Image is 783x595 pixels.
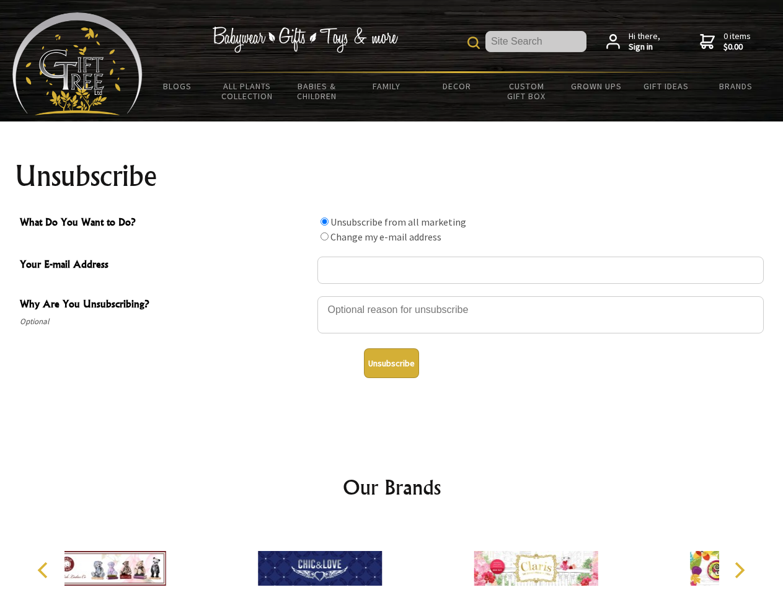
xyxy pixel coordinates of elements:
span: Why Are You Unsubscribing? [20,296,311,314]
a: Hi there,Sign in [606,31,660,53]
a: Custom Gift Box [492,73,562,109]
input: What Do You Want to Do? [321,218,329,226]
h2: Our Brands [25,472,759,502]
span: Your E-mail Address [20,257,311,275]
a: 0 items$0.00 [700,31,751,53]
textarea: Why Are You Unsubscribing? [317,296,764,333]
a: Family [352,73,422,99]
a: Babies & Children [282,73,352,109]
a: BLOGS [143,73,213,99]
span: Optional [20,314,311,329]
a: Grown Ups [561,73,631,99]
a: Gift Ideas [631,73,701,99]
button: Next [725,557,753,584]
button: Unsubscribe [364,348,419,378]
span: What Do You Want to Do? [20,214,311,232]
img: Babywear - Gifts - Toys & more [212,27,398,53]
a: Decor [422,73,492,99]
span: Hi there, [629,31,660,53]
h1: Unsubscribe [15,161,769,191]
label: Change my e-mail address [330,231,441,243]
input: Site Search [485,31,586,52]
input: Your E-mail Address [317,257,764,284]
a: All Plants Collection [213,73,283,109]
strong: $0.00 [723,42,751,53]
span: 0 items [723,30,751,53]
img: Babyware - Gifts - Toys and more... [12,12,143,115]
button: Previous [31,557,58,584]
a: Brands [701,73,771,99]
input: What Do You Want to Do? [321,232,329,240]
img: product search [467,37,480,49]
strong: Sign in [629,42,660,53]
label: Unsubscribe from all marketing [330,216,466,228]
